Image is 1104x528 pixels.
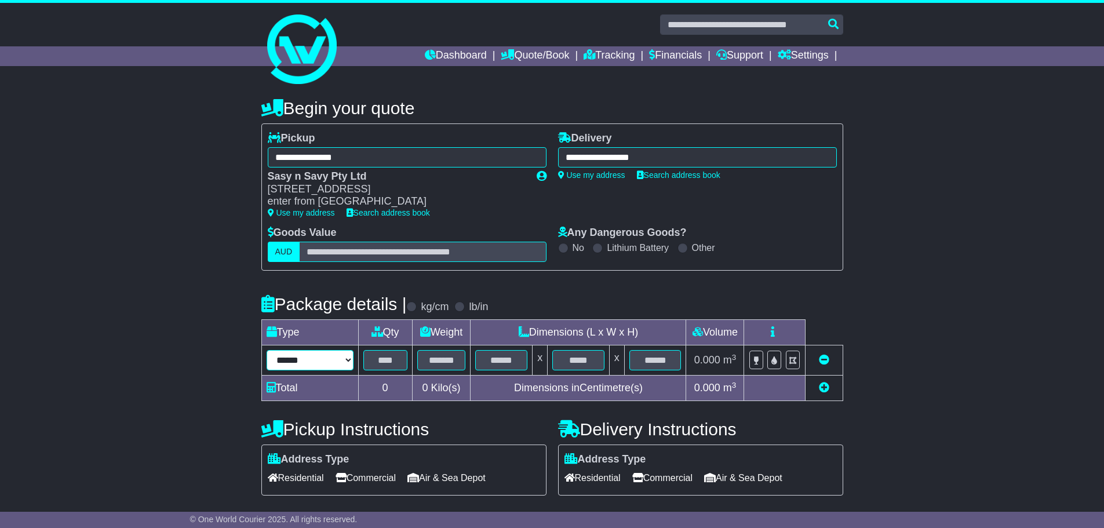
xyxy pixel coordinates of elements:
h4: Begin your quote [261,99,843,118]
td: Qty [358,320,412,345]
label: AUD [268,242,300,262]
label: lb/in [469,301,488,314]
label: Pickup [268,132,315,145]
span: Air & Sea Depot [407,469,486,487]
td: x [533,345,548,376]
h4: Package details | [261,294,407,314]
h4: Delivery Instructions [558,420,843,439]
label: kg/cm [421,301,449,314]
a: Add new item [819,382,829,394]
td: Total [261,376,358,401]
span: Residential [268,469,324,487]
sup: 3 [732,353,737,362]
td: 0 [358,376,412,401]
span: 0 [422,382,428,394]
h4: Pickup Instructions [261,420,546,439]
span: Commercial [632,469,693,487]
span: m [723,354,737,366]
a: Tracking [584,46,635,66]
a: Quote/Book [501,46,569,66]
label: No [573,242,584,253]
a: Search address book [637,170,720,180]
span: m [723,382,737,394]
a: Settings [778,46,829,66]
td: x [609,345,624,376]
a: Use my address [558,170,625,180]
a: Support [716,46,763,66]
span: Air & Sea Depot [704,469,782,487]
span: Residential [564,469,621,487]
div: enter from [GEOGRAPHIC_DATA] [268,195,525,208]
label: Other [692,242,715,253]
a: Financials [649,46,702,66]
a: Search address book [347,208,430,217]
td: Volume [686,320,744,345]
td: Type [261,320,358,345]
span: 0.000 [694,354,720,366]
label: Address Type [564,453,646,466]
span: Commercial [336,469,396,487]
label: Lithium Battery [607,242,669,253]
span: 0.000 [694,382,720,394]
sup: 3 [732,381,737,389]
a: Dashboard [425,46,487,66]
a: Use my address [268,208,335,217]
td: Weight [412,320,471,345]
a: Remove this item [819,354,829,366]
td: Dimensions in Centimetre(s) [471,376,686,401]
td: Dimensions (L x W x H) [471,320,686,345]
div: Sasy n Savy Pty Ltd [268,170,525,183]
label: Address Type [268,453,349,466]
div: [STREET_ADDRESS] [268,183,525,196]
td: Kilo(s) [412,376,471,401]
label: Goods Value [268,227,337,239]
span: © One World Courier 2025. All rights reserved. [190,515,358,524]
label: Delivery [558,132,612,145]
label: Any Dangerous Goods? [558,227,687,239]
